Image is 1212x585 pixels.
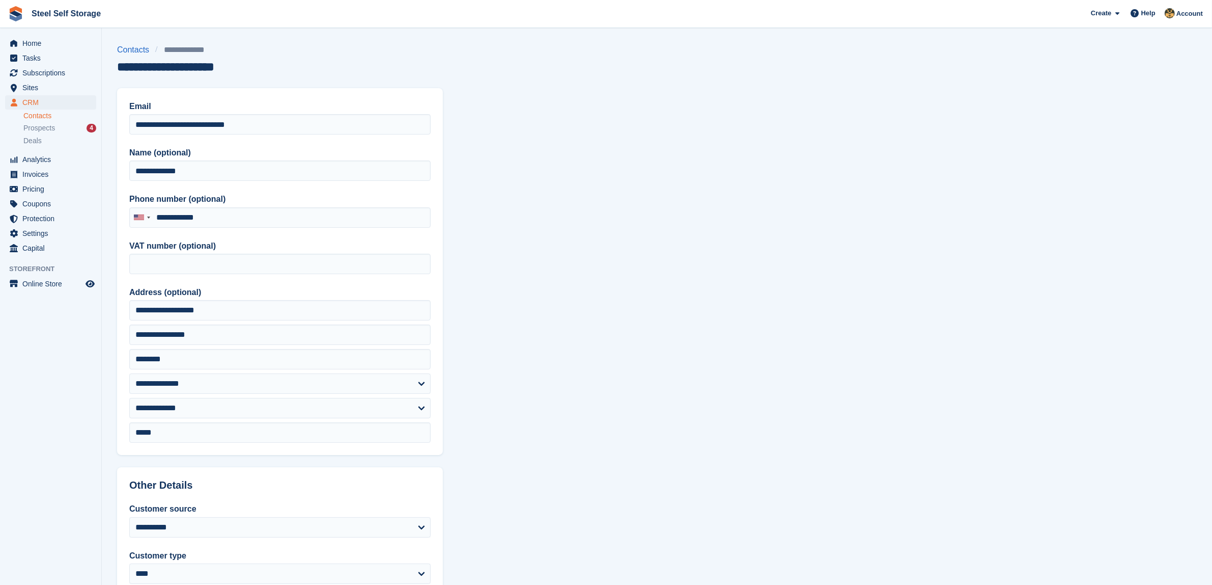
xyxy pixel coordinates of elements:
label: Phone number (optional) [129,193,431,205]
span: Help [1141,8,1155,18]
span: Online Store [22,277,83,291]
h2: Other Details [129,480,431,491]
span: Pricing [22,182,83,196]
label: Address (optional) [129,286,431,299]
a: Steel Self Storage [27,5,105,22]
span: Subscriptions [22,66,83,80]
a: menu [5,197,96,211]
a: menu [5,226,96,241]
span: Protection [22,211,83,226]
span: CRM [22,95,83,110]
span: Home [22,36,83,50]
a: menu [5,211,96,226]
span: Account [1176,9,1203,19]
a: menu [5,241,96,255]
a: Preview store [84,278,96,290]
div: 4 [87,124,96,132]
span: Tasks [22,51,83,65]
span: Deals [23,136,42,146]
span: Capital [22,241,83,255]
a: menu [5,51,96,65]
span: Storefront [9,264,101,274]
label: VAT number (optional) [129,240,431,252]
label: Customer source [129,503,431,515]
a: menu [5,167,96,181]
span: Analytics [22,152,83,167]
a: menu [5,182,96,196]
a: menu [5,81,96,95]
span: Prospects [23,123,55,133]
a: Contacts [117,44,155,56]
span: Coupons [22,197,83,211]
a: Deals [23,136,96,146]
span: Invoices [22,167,83,181]
a: Contacts [23,111,96,121]
label: Email [129,100,431,113]
a: menu [5,95,96,110]
a: menu [5,36,96,50]
span: Settings [22,226,83,241]
div: United States: +1 [130,208,153,227]
img: James Steel [1165,8,1175,18]
a: menu [5,152,96,167]
label: Name (optional) [129,147,431,159]
label: Customer type [129,550,431,562]
nav: breadcrumbs [117,44,214,56]
span: Create [1091,8,1111,18]
span: Sites [22,81,83,95]
a: menu [5,277,96,291]
img: stora-icon-8386f47178a22dfd0bd8f6a31ec36ba5ce8667c1dd55bd0f319d3a0aa187defe.svg [8,6,23,21]
a: Prospects 4 [23,123,96,134]
a: menu [5,66,96,80]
